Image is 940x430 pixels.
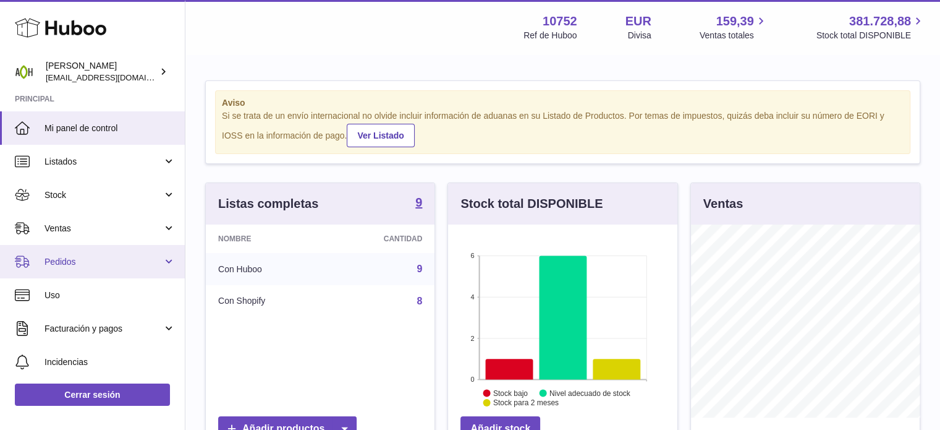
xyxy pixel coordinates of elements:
[703,196,743,212] h3: Ventas
[44,123,176,134] span: Mi panel de control
[460,196,603,212] h3: Stock total DISPONIBLE
[523,30,577,41] div: Ref de Huboo
[471,252,475,259] text: 6
[700,13,768,41] a: 159,39 Ventas totales
[44,323,163,335] span: Facturación y pagos
[471,376,475,383] text: 0
[493,398,559,407] text: Stock para 2 meses
[15,62,33,81] img: ventas@adaptohealue.com
[218,196,318,212] h3: Listas completas
[625,13,651,30] strong: EUR
[44,189,163,201] span: Stock
[15,384,170,406] a: Cerrar sesión
[700,30,768,41] span: Ventas totales
[816,30,925,41] span: Stock total DISPONIBLE
[44,256,163,268] span: Pedidos
[206,253,328,285] td: Con Huboo
[549,389,631,397] text: Nivel adecuado de stock
[816,13,925,41] a: 381.728,88 Stock total DISPONIBLE
[417,296,422,306] a: 8
[471,334,475,342] text: 2
[849,13,911,30] span: 381.728,88
[44,356,176,368] span: Incidencias
[206,285,328,317] td: Con Shopify
[493,389,528,397] text: Stock bajo
[206,225,328,253] th: Nombre
[46,60,157,84] div: [PERSON_NAME]
[328,225,435,253] th: Cantidad
[44,156,163,168] span: Listados
[415,196,422,211] a: 9
[417,264,422,274] a: 9
[44,223,163,234] span: Ventas
[44,290,176,301] span: Uso
[471,293,475,301] text: 4
[543,13,577,30] strong: 10752
[347,124,414,147] a: Ver Listado
[716,13,754,30] span: 159,39
[222,110,904,147] div: Si se trata de un envío internacional no olvide incluir información de aduanas en su Listado de P...
[628,30,651,41] div: Divisa
[222,97,904,109] strong: Aviso
[415,196,422,209] strong: 9
[46,72,182,82] span: [EMAIL_ADDRESS][DOMAIN_NAME]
